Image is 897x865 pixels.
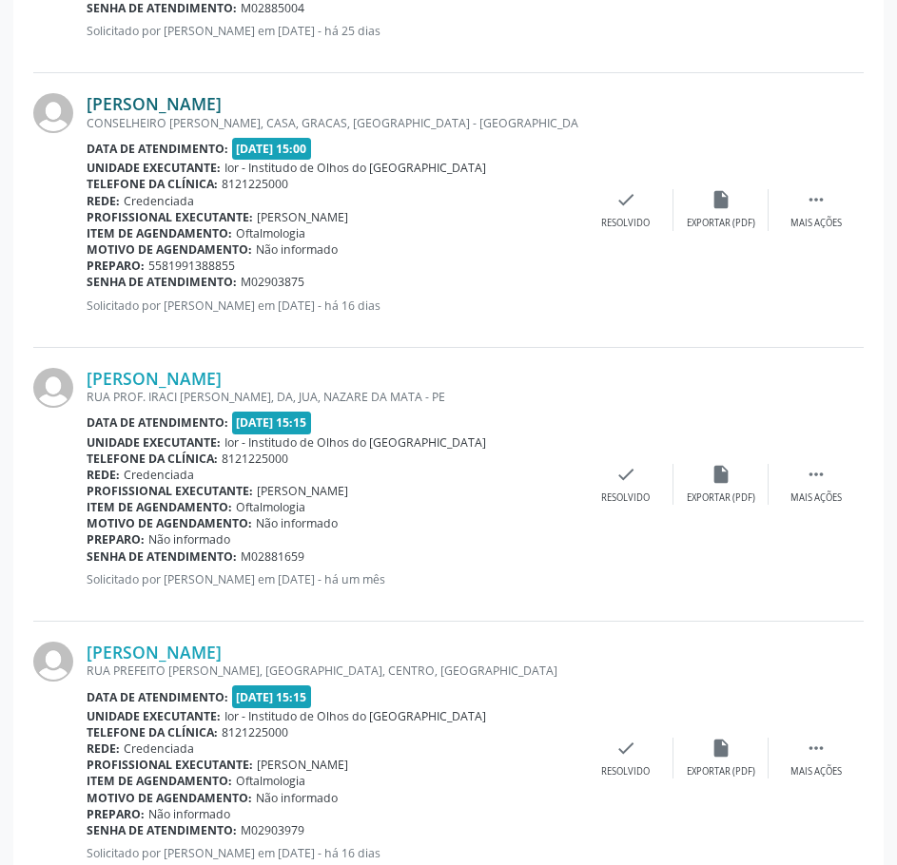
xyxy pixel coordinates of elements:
[87,368,222,389] a: [PERSON_NAME]
[87,515,252,531] b: Motivo de agendamento:
[232,685,312,707] span: [DATE] 15:15
[806,464,827,485] i: 
[87,434,221,451] b: Unidade executante:
[790,765,842,778] div: Mais ações
[87,298,578,314] p: Solicitado por [PERSON_NAME] em [DATE] - há 16 dias
[87,845,578,861] p: Solicitado por [PERSON_NAME] em [DATE] - há 16 dias
[615,738,636,759] i: check
[241,274,304,290] span: M02903875
[711,189,731,210] i: insert_drive_file
[236,773,305,789] span: Oftalmologia
[87,160,221,176] b: Unidade executante:
[87,642,222,663] a: [PERSON_NAME]
[87,241,252,258] b: Motivo de agendamento:
[257,757,348,773] span: [PERSON_NAME]
[232,412,312,433] span: [DATE] 15:15
[87,209,253,225] b: Profissional executante:
[87,451,218,467] b: Telefone da clínica:
[241,822,304,838] span: M02903979
[87,115,578,131] div: CONSELHEIRO [PERSON_NAME], CASA, GRACAS, [GEOGRAPHIC_DATA] - [GEOGRAPHIC_DATA]
[241,548,304,565] span: M02881659
[615,464,636,485] i: check
[87,773,232,789] b: Item de agendamento:
[87,689,228,705] b: Data de atendimento:
[222,451,288,467] span: 8121225000
[124,467,194,483] span: Credenciada
[256,241,338,258] span: Não informado
[87,571,578,587] p: Solicitado por [PERSON_NAME] em [DATE] - há um mês
[224,160,486,176] span: Ior - Institudo de Olhos do [GEOGRAPHIC_DATA]
[257,209,348,225] span: [PERSON_NAME]
[124,193,194,209] span: Credenciada
[806,189,827,210] i: 
[87,258,145,274] b: Preparo:
[87,724,218,740] b: Telefone da clínica:
[257,483,348,499] span: [PERSON_NAME]
[148,258,235,274] span: 5581991388855
[87,274,237,290] b: Senha de atendimento:
[87,531,145,548] b: Preparo:
[601,217,650,230] div: Resolvido
[222,724,288,740] span: 8121225000
[87,548,237,565] b: Senha de atendimento:
[687,217,755,230] div: Exportar (PDF)
[87,389,578,405] div: RUA PROF. IRACI [PERSON_NAME], DA, JUA, NAZARE DA MATA - PE
[33,93,73,133] img: img
[87,822,237,838] b: Senha de atendimento:
[224,708,486,724] span: Ior - Institudo de Olhos do [GEOGRAPHIC_DATA]
[33,368,73,408] img: img
[87,225,232,241] b: Item de agendamento:
[87,141,228,157] b: Data de atendimento:
[790,217,842,230] div: Mais ações
[87,499,232,515] b: Item de agendamento:
[87,176,218,192] b: Telefone da clínica:
[256,515,338,531] span: Não informado
[711,464,731,485] i: insert_drive_file
[148,806,230,822] span: Não informado
[148,531,230,548] span: Não informado
[87,757,253,773] b: Profissional executante:
[687,765,755,778] div: Exportar (PDF)
[615,189,636,210] i: check
[87,414,228,431] b: Data de atendimento:
[256,790,338,806] span: Não informado
[87,790,252,806] b: Motivo de agendamento:
[711,738,731,759] i: insert_drive_file
[124,740,194,757] span: Credenciada
[87,806,145,822] b: Preparo:
[232,138,312,160] span: [DATE] 15:00
[790,491,842,505] div: Mais ações
[87,467,120,483] b: Rede:
[87,483,253,499] b: Profissional executante:
[87,740,120,757] b: Rede:
[87,93,222,114] a: [PERSON_NAME]
[236,499,305,515] span: Oftalmologia
[33,642,73,682] img: img
[87,663,578,679] div: RUA PREFEITO [PERSON_NAME], [GEOGRAPHIC_DATA], CENTRO, [GEOGRAPHIC_DATA]
[222,176,288,192] span: 8121225000
[224,434,486,451] span: Ior - Institudo de Olhos do [GEOGRAPHIC_DATA]
[601,765,650,778] div: Resolvido
[601,491,650,505] div: Resolvido
[236,225,305,241] span: Oftalmologia
[806,738,827,759] i: 
[687,491,755,505] div: Exportar (PDF)
[87,193,120,209] b: Rede:
[87,23,578,39] p: Solicitado por [PERSON_NAME] em [DATE] - há 25 dias
[87,708,221,724] b: Unidade executante:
